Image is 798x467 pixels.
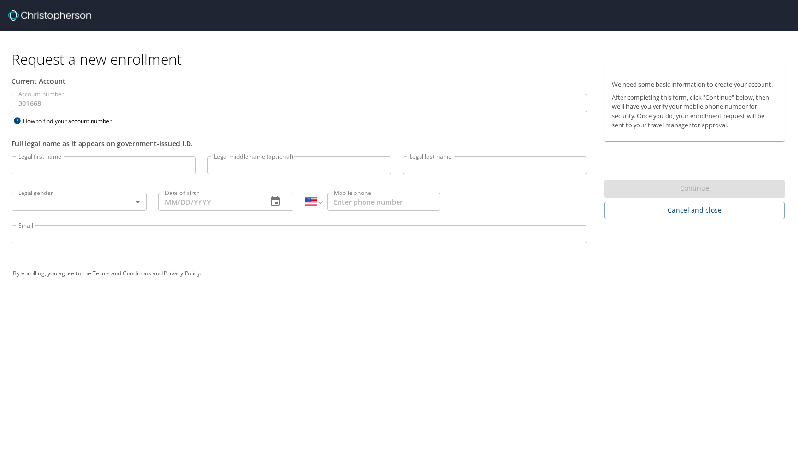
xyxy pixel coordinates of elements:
button: Cancel and close [604,202,785,219]
input: MM/DD/YYYY [158,193,260,211]
span: Cancel and close [612,205,777,216]
p: We need some basic information to create your account. [612,80,777,89]
div: By enrolling, you agree to the and . [13,262,785,285]
a: Privacy Policy [164,269,200,277]
img: cbt logo [8,10,91,21]
h1: Request a new enrollment [12,50,792,68]
div: Full legal name as it appears on government-issued I.D. [12,138,587,148]
div: How to find your account number [12,115,131,127]
div: ​ [12,193,147,211]
p: After completing this form, click "Continue" below, then we'll have you verify your mobile phone ... [612,93,777,130]
div: Current Account [12,76,587,86]
input: Enter phone number [327,193,440,211]
a: Terms and Conditions [93,269,151,277]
